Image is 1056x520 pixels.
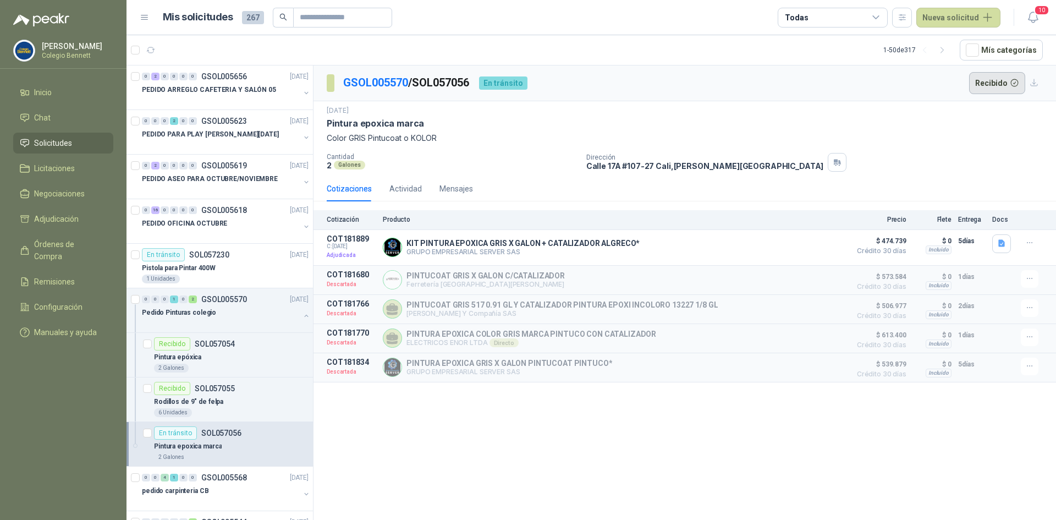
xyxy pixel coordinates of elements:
[154,426,197,440] div: En tránsito
[439,183,473,195] div: Mensajes
[142,73,150,80] div: 0
[151,474,159,481] div: 0
[279,13,287,21] span: search
[851,358,906,371] span: $ 539.879
[383,238,402,256] img: Company Logo
[406,271,565,280] p: PINTUCOAT GRIS X GALON C/CATALIZADOR
[161,162,169,169] div: 0
[201,117,247,125] p: GSOL005623
[851,313,906,319] span: Crédito 30 días
[201,73,247,80] p: GSOL005656
[327,106,349,116] p: [DATE]
[189,117,197,125] div: 0
[327,153,577,161] p: Cantidad
[201,429,241,437] p: SOL057056
[201,162,247,169] p: GSOL005619
[154,397,223,407] p: Rodillos de 9" de felpa
[406,300,718,309] p: PINTUCOAT GRIS 517 0.91 GL Y CATALIZADOR PINTURA EPOXI INCOLORO 13227 1/8 GL
[142,308,216,318] p: Pedido Pinturas colegio
[926,369,952,377] div: Incluido
[161,474,169,481] div: 4
[34,188,85,200] span: Negociaciones
[13,322,113,343] a: Manuales y ayuda
[406,359,612,368] p: PINTURA EPOXICA GRIS X GALON PINTUCOAT PINTUCO*
[958,234,986,248] p: 5 días
[242,11,264,24] span: 267
[189,251,229,259] p: SOL057230
[195,385,235,392] p: SOL057055
[327,216,376,223] p: Cotización
[13,133,113,154] a: Solicitudes
[406,309,718,318] p: [PERSON_NAME] Y Compañía SAS
[958,216,986,223] p: Entrega
[154,453,189,462] div: 2 Galones
[189,474,197,481] div: 0
[327,299,376,308] p: COT181766
[327,234,376,243] p: COT181889
[969,72,1026,94] button: Recibido
[883,41,951,59] div: 1 - 50 de 317
[958,270,986,283] p: 1 días
[189,206,197,214] div: 0
[406,248,640,256] p: GRUPO EMPRESARIAL SERVER SAS
[170,474,178,481] div: 1
[586,154,824,161] p: Dirección
[201,206,247,214] p: GSOL005618
[406,239,640,248] p: KIT PINTURA EPOXICA GRIS X GALON + CATALIZADOR ALGRECO*
[851,342,906,348] span: Crédito 30 días
[142,174,278,184] p: PEDIDO ASEO PARA OCTUBRE/NOVIEMBRE
[958,299,986,313] p: 2 días
[161,117,169,125] div: 0
[406,338,656,347] p: ELECTRICOS ENOR LTDA
[13,82,113,103] a: Inicio
[170,206,178,214] div: 0
[327,279,376,290] p: Descartada
[189,295,197,303] div: 2
[13,271,113,292] a: Remisiones
[201,474,247,481] p: GSOL005568
[913,358,952,371] p: $ 0
[926,340,952,348] div: Incluido
[1034,5,1049,15] span: 10
[13,158,113,179] a: Licitaciones
[142,471,311,506] a: 0 0 4 1 0 0 GSOL005568[DATE] pedido carpinteria CB
[383,271,402,289] img: Company Logo
[327,308,376,319] p: Descartada
[1023,8,1043,28] button: 10
[406,330,656,338] p: PINTURA EPOXICA COLOR GRIS MARCA PINTUCO CON CATALIZADOR
[327,118,424,129] p: Pintura epoxica marca
[327,183,372,195] div: Cotizaciones
[142,486,208,496] p: pedido carpinteria CB
[851,329,906,342] span: $ 613.400
[851,270,906,283] span: $ 573.584
[142,263,216,273] p: Pistola para Pintar 400W
[142,204,311,239] a: 0 16 0 0 0 0 GSOL005618[DATE] PEDIDO OFICINA OCTUBRE
[34,238,103,262] span: Órdenes de Compra
[851,371,906,377] span: Crédito 30 días
[290,205,309,216] p: [DATE]
[127,422,313,467] a: En tránsitoSOL057056Pintura epoxica marca2 Galones
[154,441,222,452] p: Pintura epoxica marca
[142,85,276,95] p: PEDIDO ARREGLO CAFETERIA Y SALÓN 05
[142,248,185,261] div: En tránsito
[189,73,197,80] div: 0
[290,72,309,82] p: [DATE]
[13,107,113,128] a: Chat
[161,73,169,80] div: 0
[14,40,35,61] img: Company Logo
[851,248,906,254] span: Crédito 30 días
[201,295,247,303] p: GSOL005570
[13,13,69,26] img: Logo peakr
[383,358,402,376] img: Company Logo
[490,338,519,347] div: Directo
[327,358,376,366] p: COT181834
[851,216,906,223] p: Precio
[161,206,169,214] div: 0
[479,76,527,90] div: En tránsito
[586,161,824,171] p: Calle 17A #107-27 Cali , [PERSON_NAME][GEOGRAPHIC_DATA]
[958,329,986,342] p: 1 días
[170,117,178,125] div: 2
[142,117,150,125] div: 0
[992,216,1014,223] p: Docs
[161,295,169,303] div: 0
